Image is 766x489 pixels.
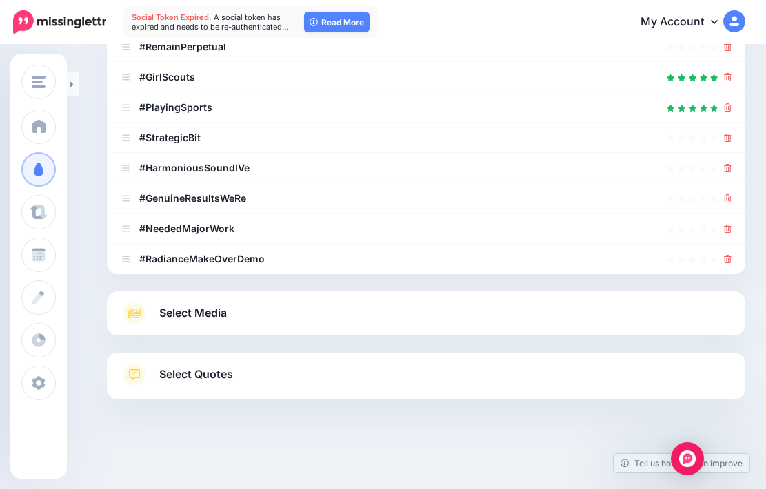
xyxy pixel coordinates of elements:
[139,71,195,83] b: #GirlScouts
[139,132,201,143] b: #StrategicBit
[132,12,289,32] span: A social token has expired and needs to be re-authenticated…
[32,76,46,88] img: menu.png
[627,6,745,39] a: My Account
[132,12,212,22] span: Social Token Expired.
[304,12,370,32] a: Read More
[159,304,227,322] span: Select Media
[13,10,106,34] img: Missinglettr
[139,41,226,52] b: #RemainPerpetual
[671,442,704,475] div: Open Intercom Messenger
[139,253,265,264] b: #RadianceMakeOverDemo
[139,162,250,174] b: #HarmoniousSoundIVe
[139,101,212,113] b: #PlayingSports
[121,364,732,399] a: Select Quotes
[139,192,246,204] b: #GenuineResultsWeRe
[159,365,233,384] span: Select Quotes
[614,454,749,472] a: Tell us how we can improve
[121,302,732,324] a: Select Media
[139,222,234,234] b: #NeededMajorWork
